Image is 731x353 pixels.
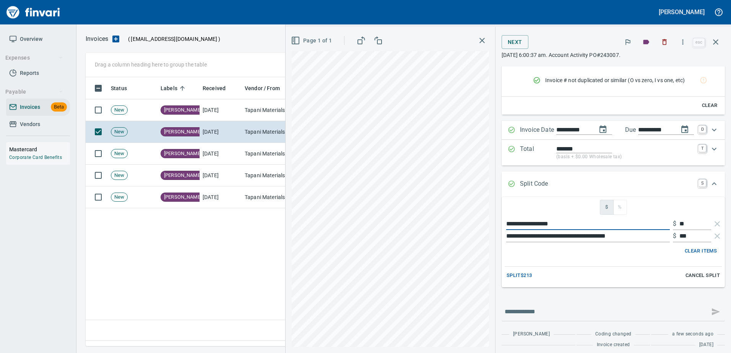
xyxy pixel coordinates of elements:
[616,203,624,212] span: %
[672,330,713,338] span: a few seconds ago
[203,84,226,93] span: Received
[673,219,676,228] p: $
[657,6,707,18] button: [PERSON_NAME]
[5,87,63,97] span: Payable
[111,194,127,201] span: New
[699,179,706,187] a: S
[111,84,137,93] span: Status
[527,70,719,90] nav: rules from agents
[111,84,127,93] span: Status
[6,116,70,133] a: Vendors
[502,35,528,49] button: Next
[86,34,108,44] nav: breadcrumb
[9,155,62,160] a: Corporate Card Benefits
[545,76,700,84] span: Invoice # not duplicated or similar (O vs zero, I vs one, etc)
[242,165,318,186] td: Tapani Materials (1-29544)
[674,34,691,50] button: More
[597,341,630,349] span: Invoice created
[6,99,70,116] a: InvoicesBeta
[242,143,318,165] td: Tapani Materials (1-29544)
[161,172,205,179] span: [PERSON_NAME]
[111,150,127,157] span: New
[161,150,205,157] span: [PERSON_NAME]
[200,143,242,165] td: [DATE]
[161,84,177,93] span: Labels
[200,121,242,143] td: [DATE]
[693,38,705,47] a: esc
[699,341,713,349] span: [DATE]
[242,121,318,143] td: Tapani Materials (1-29544)
[200,186,242,208] td: [DATE]
[603,203,611,212] span: $
[697,100,722,112] button: Clear
[242,186,318,208] td: Tapani Materials (1-29544)
[513,330,550,338] span: [PERSON_NAME]
[595,330,632,338] span: Coding changed
[20,68,39,78] span: Reports
[684,270,722,282] button: Cancel Split
[130,35,218,43] span: [EMAIL_ADDRESS][DOMAIN_NAME]
[676,120,694,139] button: change due date
[502,121,725,140] div: Expand
[625,125,661,134] p: Due
[95,61,207,68] p: Drag a column heading here to group the table
[508,37,522,47] span: Next
[507,271,532,280] span: Split $213
[600,200,614,215] button: $
[161,107,205,114] span: [PERSON_NAME]
[51,103,67,112] span: Beta
[20,120,40,129] span: Vendors
[161,194,205,201] span: [PERSON_NAME]
[673,232,676,241] p: $
[111,128,127,136] span: New
[686,271,720,280] span: Cancel Split
[86,34,108,44] p: Invoices
[699,125,706,133] a: D
[108,34,123,44] button: Upload an Invoice
[6,65,70,82] a: Reports
[111,172,127,179] span: New
[6,31,70,48] a: Overview
[203,84,236,93] span: Received
[520,179,556,189] p: Split Code
[200,165,242,186] td: [DATE]
[638,34,655,50] button: Labels
[20,102,40,112] span: Invoices
[699,144,706,152] a: T
[5,3,62,21] img: Finvari
[707,303,725,321] span: This records your message into the invoice and notifies anyone mentioned
[505,270,534,282] button: Split$213
[691,33,725,51] span: Close invoice
[699,101,720,110] span: Clear
[123,35,220,43] p: ( )
[659,8,705,16] h5: [PERSON_NAME]
[502,140,725,165] div: Expand
[502,172,725,197] div: Expand
[111,107,127,114] span: New
[2,85,66,99] button: Payable
[502,67,725,115] div: Expand
[656,34,673,50] button: Discard
[200,99,242,121] td: [DATE]
[9,145,70,154] h6: Mastercard
[20,34,42,44] span: Overview
[594,120,612,139] button: change date
[245,84,290,93] span: Vendor / From
[5,53,63,63] span: Expenses
[161,84,187,93] span: Labels
[502,51,725,59] p: [DATE] 6:00:37 am. Account Activity PO#243007.
[683,245,719,257] button: Clear Items
[289,34,335,48] button: Page 1 of 1
[161,128,205,136] span: [PERSON_NAME]
[713,232,722,241] button: Remove Line Item
[613,200,627,215] button: %
[292,36,332,45] span: Page 1 of 1
[245,84,280,93] span: Vendor / From
[713,219,722,228] button: Remove Line Item
[619,34,636,50] button: Flag
[520,144,556,161] p: Total
[2,51,66,65] button: Expenses
[242,99,318,121] td: Tapani Materials (1-29544)
[556,153,694,161] p: (basis + $0.00 Wholesale tax)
